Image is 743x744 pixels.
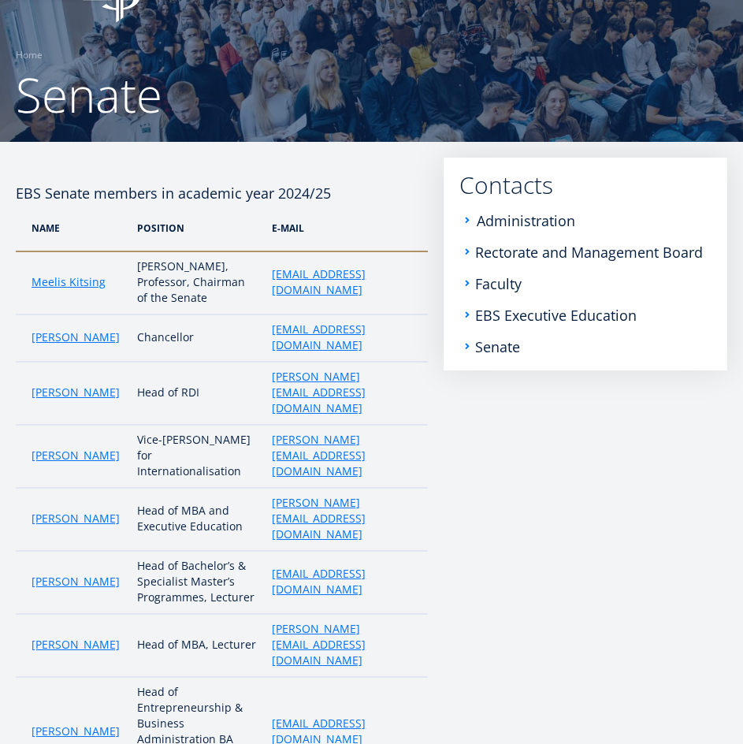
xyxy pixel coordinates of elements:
[32,724,120,739] a: [PERSON_NAME]
[32,574,120,590] a: [PERSON_NAME]
[477,213,575,229] a: Administration
[16,205,129,251] th: NAME
[32,448,120,463] a: [PERSON_NAME]
[272,566,412,597] a: [EMAIL_ADDRESS][DOMAIN_NAME]
[16,158,428,205] h4: EBS Senate members in academic year 2024/25
[475,244,703,260] a: Rectorate and Management Board
[272,621,412,668] a: [PERSON_NAME][EMAIL_ADDRESS][DOMAIN_NAME]
[272,495,412,542] a: [PERSON_NAME][EMAIL_ADDRESS][DOMAIN_NAME]
[32,329,120,345] a: [PERSON_NAME]
[16,62,162,127] span: Senate
[129,205,264,251] th: POSITION
[129,314,264,362] td: Chancellor
[272,432,412,479] a: [PERSON_NAME][EMAIL_ADDRESS][DOMAIN_NAME]
[272,322,412,353] a: [EMAIL_ADDRESS][DOMAIN_NAME]
[272,369,412,416] a: [PERSON_NAME][EMAIL_ADDRESS][DOMAIN_NAME]
[32,385,120,400] a: [PERSON_NAME]
[129,551,264,614] td: Head of Bachelor’s & Specialist Master’s Programmes, Lecturer
[459,173,711,197] a: Contacts
[32,511,120,526] a: [PERSON_NAME]
[475,339,520,355] a: Senate
[32,637,120,653] a: [PERSON_NAME]
[129,425,264,488] td: Vice-[PERSON_NAME] for Internationalisation
[475,276,522,292] a: Faculty
[129,251,264,314] td: [PERSON_NAME], Professor, Chairman of the Senate
[129,488,264,551] td: Head of MBA and Executive Education
[475,307,637,323] a: EBS Executive Education
[129,362,264,425] td: Head of RDI
[272,266,412,298] a: [EMAIL_ADDRESS][DOMAIN_NAME]
[32,274,106,290] a: Meelis Kitsing
[16,47,43,63] a: Home
[264,205,428,251] th: e-Mail
[129,614,264,677] td: Head of MBA, Lecturer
